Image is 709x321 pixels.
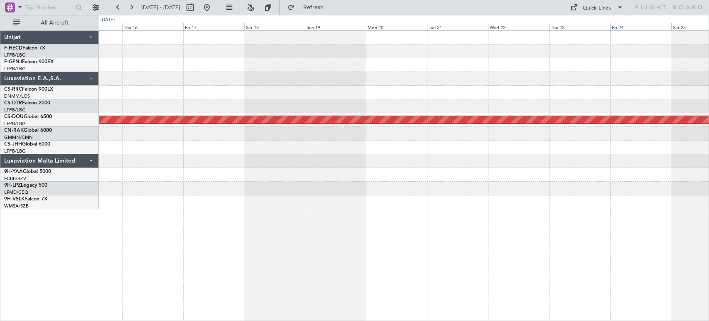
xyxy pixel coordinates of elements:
a: WMSA/SZB [4,203,29,209]
div: Fri 24 [610,23,671,30]
span: All Aircraft [22,20,88,26]
span: 9H-YAA [4,169,23,174]
a: FCBB/BZV [4,175,26,182]
a: CS-RRCFalcon 900LX [4,87,53,92]
span: CS-JHH [4,142,22,147]
span: Refresh [296,5,331,10]
div: Thu 16 [122,23,183,30]
div: Wed 22 [488,23,549,30]
div: Quick Links [583,4,611,12]
a: LFMD/CEQ [4,189,28,195]
input: Trip Number [25,1,73,14]
a: F-HECDFalcon 7X [4,46,45,51]
a: LFPB/LBG [4,121,26,127]
button: Quick Links [566,1,628,14]
a: 9H-LPZLegacy 500 [4,183,47,188]
button: Refresh [284,1,334,14]
div: Sat 18 [244,23,305,30]
div: Tue 21 [427,23,488,30]
a: F-GPNJFalcon 900EX [4,59,54,64]
span: F-GPNJ [4,59,22,64]
div: Sun 19 [305,23,366,30]
span: [DATE] - [DATE] [141,4,180,11]
a: LFPB/LBG [4,107,26,113]
div: Thu 23 [549,23,610,30]
a: LFPB/LBG [4,148,26,154]
div: Mon 20 [366,23,427,30]
span: 9H-VSLK [4,197,25,202]
a: GMMN/CMN [4,134,33,141]
span: CN-RAK [4,128,24,133]
div: [DATE] [101,17,115,24]
a: DNMM/LOS [4,93,30,99]
span: F-HECD [4,46,22,51]
a: CS-DOUGlobal 6500 [4,114,52,119]
a: 9H-VSLKFalcon 7X [4,197,47,202]
span: CS-RRC [4,87,22,92]
a: 9H-YAAGlobal 5000 [4,169,51,174]
span: CS-DTR [4,101,22,106]
button: All Aircraft [9,16,90,30]
a: CS-JHHGlobal 6000 [4,142,50,147]
span: 9H-LPZ [4,183,21,188]
a: CS-DTRFalcon 2000 [4,101,50,106]
a: LFPB/LBG [4,66,26,72]
a: LFPB/LBG [4,52,26,58]
div: Fri 17 [183,23,244,30]
a: CN-RAKGlobal 6000 [4,128,52,133]
span: CS-DOU [4,114,24,119]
